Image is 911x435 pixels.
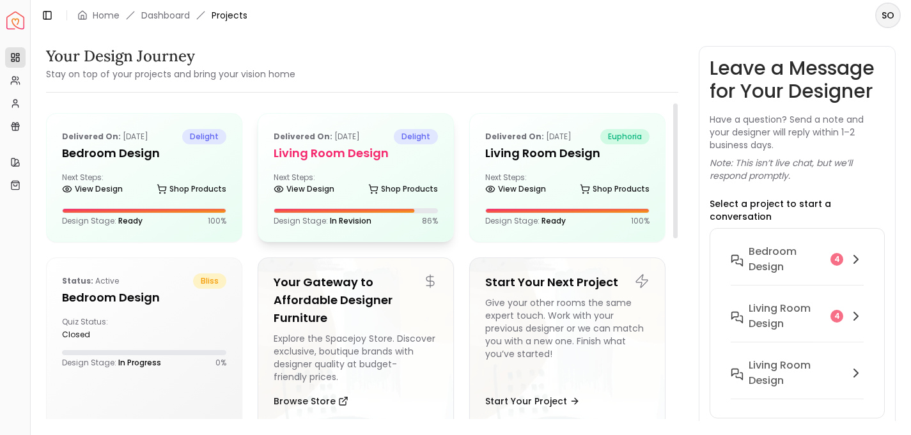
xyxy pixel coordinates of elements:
[720,353,874,409] button: Living Room Design
[182,129,226,144] span: delight
[6,11,24,29] img: Spacejoy Logo
[212,9,247,22] span: Projects
[830,310,843,323] div: 4
[720,239,874,296] button: Bedroom design4
[215,358,226,368] p: 0 %
[62,129,148,144] p: [DATE]
[330,215,371,226] span: In Revision
[485,131,544,142] b: Delivered on:
[46,46,295,66] h3: Your Design Journey
[62,144,226,162] h5: Bedroom design
[274,332,438,383] div: Explore the Spacejoy Store. Discover exclusive, boutique brands with designer quality at budget-f...
[208,216,226,226] p: 100 %
[830,253,843,266] div: 4
[749,244,825,275] h6: Bedroom design
[485,144,650,162] h5: Living Room Design
[62,172,226,198] div: Next Steps:
[62,317,139,340] div: Quiz Status:
[631,216,650,226] p: 100 %
[62,273,119,289] p: active
[875,3,901,28] button: SO
[710,156,885,182] p: Note: This isn’t live chat, but we’ll respond promptly.
[62,131,121,142] b: Delivered on:
[118,215,143,226] span: Ready
[274,273,438,327] h5: Your Gateway to Affordable Designer Furniture
[6,11,24,29] a: Spacejoy
[368,180,438,198] a: Shop Products
[469,257,666,430] a: Start Your Next ProjectGive your other rooms the same expert touch. Work with your previous desig...
[274,216,371,226] p: Design Stage:
[485,172,650,198] div: Next Steps:
[485,273,650,291] h5: Start Your Next Project
[118,357,161,368] span: In Progress
[274,131,332,142] b: Delivered on:
[541,215,566,226] span: Ready
[274,180,334,198] a: View Design
[62,275,93,286] b: Status:
[710,113,885,151] p: Have a question? Send a note and your designer will reply within 1–2 business days.
[62,358,161,368] p: Design Stage:
[580,180,650,198] a: Shop Products
[876,4,899,27] span: SO
[274,129,360,144] p: [DATE]
[193,273,226,289] span: bliss
[274,172,438,198] div: Next Steps:
[62,216,143,226] p: Design Stage:
[77,9,247,22] nav: breadcrumb
[46,68,295,80] small: Stay on top of your projects and bring your vision home
[394,129,438,144] span: delight
[600,129,650,144] span: euphoria
[710,57,885,103] h3: Leave a Message for Your Designer
[485,388,580,414] button: Start Your Project
[62,330,139,340] div: closed
[749,301,825,332] h6: Living Room design
[62,180,123,198] a: View Design
[274,388,348,414] button: Browse Store
[93,9,120,22] a: Home
[258,257,454,430] a: Your Gateway to Affordable Designer FurnitureExplore the Spacejoy Store. Discover exclusive, bout...
[141,9,190,22] a: Dashboard
[485,129,572,144] p: [DATE]
[485,216,566,226] p: Design Stage:
[422,216,438,226] p: 86 %
[749,358,843,388] h6: Living Room Design
[485,180,546,198] a: View Design
[720,296,874,353] button: Living Room design4
[485,296,650,383] div: Give your other rooms the same expert touch. Work with your previous designer or we can match you...
[274,144,438,162] h5: Living Room design
[62,289,226,307] h5: Bedroom Design
[157,180,226,198] a: Shop Products
[710,197,885,223] p: Select a project to start a conversation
